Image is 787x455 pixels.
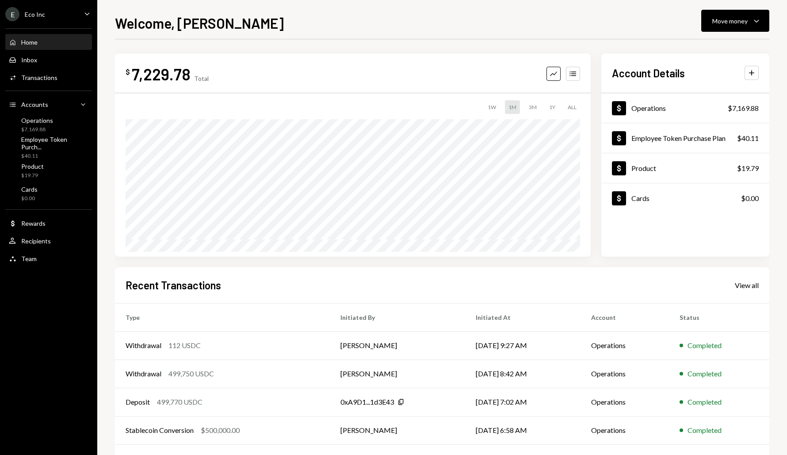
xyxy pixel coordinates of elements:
[465,360,580,388] td: [DATE] 8:42 AM
[330,360,465,388] td: [PERSON_NAME]
[21,255,37,262] div: Team
[5,52,92,68] a: Inbox
[688,340,722,351] div: Completed
[5,137,92,158] a: Employee Token Purch...$40.11
[330,331,465,360] td: [PERSON_NAME]
[21,186,38,193] div: Cards
[546,100,559,114] div: 1Y
[688,368,722,379] div: Completed
[168,368,214,379] div: 499,750 USDC
[581,416,669,444] td: Operations
[5,69,92,85] a: Transactions
[126,340,161,351] div: Withdrawal
[5,233,92,249] a: Recipients
[115,303,330,331] th: Type
[465,388,580,416] td: [DATE] 7:02 AM
[525,100,540,114] div: 3M
[21,56,37,64] div: Inbox
[126,368,161,379] div: Withdrawal
[21,163,44,170] div: Product
[601,123,769,153] a: Employee Token Purchase Plan$40.11
[194,75,209,82] div: Total
[21,220,46,227] div: Rewards
[465,303,580,331] th: Initiated At
[737,163,759,174] div: $19.79
[5,160,92,181] a: Product$19.79
[126,278,221,292] h2: Recent Transactions
[21,74,57,81] div: Transactions
[157,397,202,407] div: 499,770 USDC
[340,397,394,407] div: 0xA9D1...1d3E43
[741,193,759,204] div: $0.00
[21,136,88,151] div: Employee Token Purch...
[330,303,465,331] th: Initiated By
[581,360,669,388] td: Operations
[126,397,150,407] div: Deposit
[5,96,92,112] a: Accounts
[505,100,520,114] div: 1M
[21,172,44,179] div: $19.79
[21,195,38,202] div: $0.00
[21,117,53,124] div: Operations
[126,68,130,76] div: $
[25,11,45,18] div: Eco Inc
[21,126,53,133] div: $7,169.88
[132,64,191,84] div: 7,229.78
[5,7,19,21] div: E
[5,215,92,231] a: Rewards
[669,303,769,331] th: Status
[631,164,656,172] div: Product
[5,250,92,266] a: Team
[465,416,580,444] td: [DATE] 6:58 AM
[168,340,201,351] div: 112 USDC
[330,416,465,444] td: [PERSON_NAME]
[737,133,759,144] div: $40.11
[631,104,666,112] div: Operations
[21,237,51,245] div: Recipients
[465,331,580,360] td: [DATE] 9:27 AM
[735,281,759,290] div: View all
[581,303,669,331] th: Account
[115,14,284,32] h1: Welcome, [PERSON_NAME]
[21,101,48,108] div: Accounts
[735,280,759,290] a: View all
[201,425,240,436] div: $500,000.00
[631,194,649,202] div: Cards
[581,331,669,360] td: Operations
[21,38,38,46] div: Home
[601,93,769,123] a: Operations$7,169.88
[21,152,88,160] div: $40.11
[126,425,194,436] div: Stablecoin Conversion
[564,100,580,114] div: ALL
[688,425,722,436] div: Completed
[5,34,92,50] a: Home
[5,183,92,204] a: Cards$0.00
[728,103,759,114] div: $7,169.88
[601,183,769,213] a: Cards$0.00
[612,66,685,80] h2: Account Details
[5,114,92,135] a: Operations$7,169.88
[688,397,722,407] div: Completed
[631,134,726,142] div: Employee Token Purchase Plan
[712,16,748,26] div: Move money
[701,10,769,32] button: Move money
[601,153,769,183] a: Product$19.79
[484,100,500,114] div: 1W
[581,388,669,416] td: Operations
